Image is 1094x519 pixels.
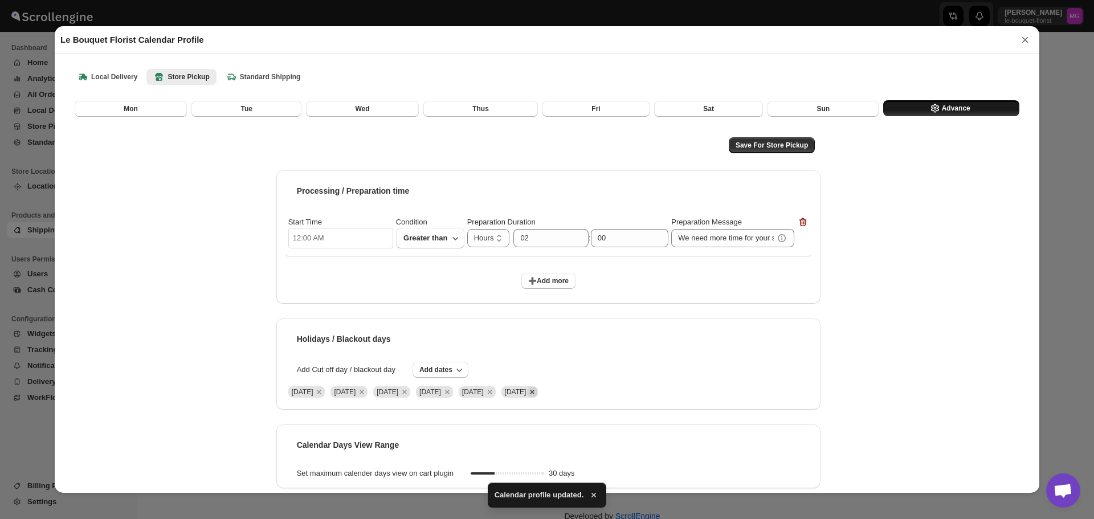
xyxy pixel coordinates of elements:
[396,228,464,248] button: Greater than
[591,229,652,247] input: MM
[549,468,575,479] p: 30 days
[419,388,441,396] span: Thu Dec 25 2025
[1017,32,1034,48] button: ×
[306,101,419,117] button: Wed
[703,104,714,113] span: Sat
[736,141,808,150] span: Save For Store Pickup
[467,216,536,229] p: Preparation Duration
[334,388,356,396] span: Thu Nov 27 2025
[70,69,144,85] button: Local delivery
[314,387,324,397] button: Remove Mon Sep 01 2025
[542,101,650,117] button: Fri
[419,365,452,374] span: Add dates
[297,185,410,197] h5: Processing / Preparation time
[355,104,369,113] span: Wed
[413,362,468,378] button: Add dates
[124,104,138,113] span: Mon
[60,34,204,46] h2: Le Bouquet Florist Calendar Profile
[671,229,774,247] input: Your message here
[527,387,537,397] button: Remove Sat Aug 16 2025
[942,104,970,113] span: Advance
[485,387,495,397] button: Remove Thu Jan 01 2026
[505,388,526,396] span: Sat Aug 16 2025
[226,71,301,83] b: Standard Shipping
[297,333,391,345] h5: Holidays / Blackout days
[521,273,575,289] button: ➕Add more
[654,101,763,117] button: Sat
[671,216,742,229] p: Preparation Message
[146,69,216,85] button: Store pickup
[396,218,427,227] span: Condition
[377,388,398,396] span: Fri Nov 28 2025
[513,229,572,247] input: HH
[462,388,484,396] span: Thu Jan 01 2026
[219,69,308,85] button: Standard delivery
[768,101,879,117] button: Sun
[288,216,322,228] p: Start Time
[292,388,313,396] span: Mon Sep 01 2025
[240,104,252,113] span: Tue
[472,104,489,113] span: Thus
[285,468,465,479] span: Set maximum calender days view on cart plugin
[75,101,187,117] button: Mon
[77,71,137,83] b: Local Delivery
[729,137,815,153] button: Save For Store Pickup
[403,231,448,245] span: Greater than
[399,387,410,397] button: Remove Fri Nov 28 2025
[191,101,301,117] button: Tue
[817,104,830,113] span: Sun
[883,100,1019,116] button: Advance
[423,101,538,117] button: Thus
[1046,473,1080,508] a: Open chat
[591,104,600,113] span: Fri
[285,364,407,375] span: Add Cut off day / blackout day
[495,489,584,501] span: Calendar profile updated.
[442,387,452,397] button: Remove Thu Dec 25 2025
[528,276,569,285] span: ➕Add more
[511,229,668,247] div: :
[153,71,209,83] b: Store Pickup
[357,387,367,397] button: Remove Thu Nov 27 2025
[297,439,399,451] h5: Calendar Days View Range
